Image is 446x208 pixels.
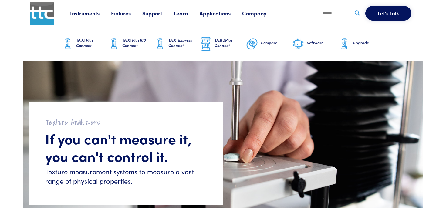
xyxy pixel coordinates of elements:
a: Upgrade [338,27,384,61]
a: Applications [199,9,242,17]
h6: Compare [261,40,292,45]
span: Express Connect [168,37,192,48]
a: TA.XTPlus100 Connect [108,27,154,61]
img: ta-hd-graphic.png [200,36,212,52]
a: Support [142,9,174,17]
h6: TA.XT [76,37,108,48]
a: TA.XTPlus Connect [62,27,108,61]
a: TA.XTExpress Connect [154,27,200,61]
img: ta-xt-graphic.png [154,36,166,52]
img: ta-xt-graphic.png [62,36,74,52]
a: TA.HDPlus Connect [200,27,246,61]
span: Plus Connect [215,37,233,48]
img: compare-graphic.png [246,36,258,52]
a: Software [292,27,338,61]
h1: If you can't measure it, you can't control it. [45,130,207,165]
img: ta-xt-graphic.png [338,36,350,52]
span: Plus Connect [76,37,93,48]
img: ta-xt-graphic.png [108,36,120,52]
a: Learn [174,9,199,17]
h6: TA.XT [122,37,154,48]
h6: Software [307,40,338,45]
h6: Upgrade [353,40,384,45]
h2: Texture Analyzers [45,118,207,127]
h6: TA.HD [215,37,246,48]
img: ttc_logo_1x1_v1.0.png [30,2,54,25]
h6: Texture measurement systems to measure a vast range of physical properties. [45,167,207,186]
a: Compare [246,27,292,61]
img: software-graphic.png [292,38,304,50]
h6: TA.XT [168,37,200,48]
button: Let's Talk [365,6,411,21]
a: Fixtures [111,9,142,17]
a: Instruments [70,9,111,17]
span: Plus100 Connect [122,37,146,48]
a: Company [242,9,278,17]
